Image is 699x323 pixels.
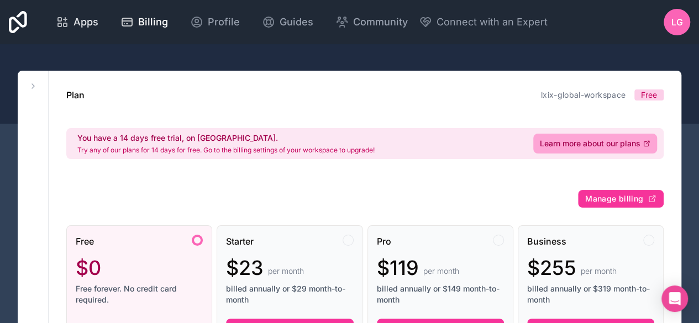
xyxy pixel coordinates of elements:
[226,257,264,279] span: $23
[268,266,304,277] span: per month
[527,283,654,305] span: billed annually or $319 month-to-month
[423,266,459,277] span: per month
[437,14,548,30] span: Connect with an Expert
[641,89,657,100] span: Free
[377,235,391,248] span: Pro
[253,10,322,34] a: Guides
[77,133,375,144] h2: You have a 14 days free trial, on [GEOGRAPHIC_DATA].
[327,10,417,34] a: Community
[77,146,375,155] p: Try any of our plans for 14 days for free. Go to the billing settings of your workspace to upgrade!
[226,283,353,305] span: billed annually or $29 month-to-month
[112,10,177,34] a: Billing
[76,257,101,279] span: $0
[377,257,419,279] span: $119
[527,235,566,248] span: Business
[541,90,626,99] a: lxix-global-workspace
[533,134,657,153] a: Learn more about our plans
[661,285,688,312] div: Open Intercom Messenger
[419,14,548,30] button: Connect with an Expert
[47,10,107,34] a: Apps
[578,190,664,208] button: Manage billing
[581,266,617,277] span: per month
[226,235,254,248] span: Starter
[527,257,576,279] span: $255
[353,14,408,30] span: Community
[181,10,249,34] a: Profile
[73,14,98,30] span: Apps
[138,14,168,30] span: Billing
[66,88,85,102] h1: Plan
[76,235,94,248] span: Free
[585,194,643,204] span: Manage billing
[280,14,313,30] span: Guides
[208,14,240,30] span: Profile
[671,15,683,29] span: LG
[76,283,203,305] span: Free forever. No credit card required.
[540,138,640,149] span: Learn more about our plans
[377,283,504,305] span: billed annually or $149 month-to-month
